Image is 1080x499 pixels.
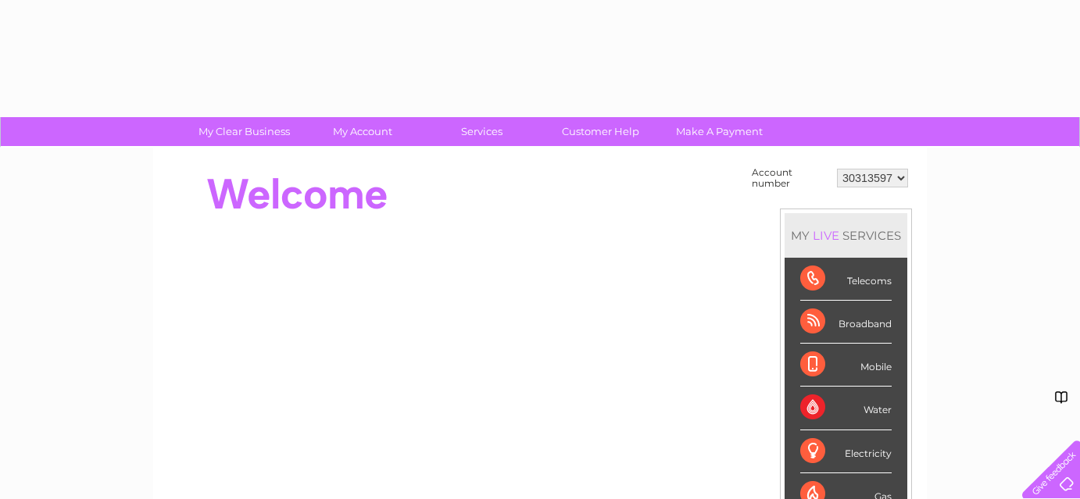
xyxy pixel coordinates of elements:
div: Telecoms [800,258,892,301]
a: My Clear Business [180,117,309,146]
div: MY SERVICES [785,213,907,258]
a: Customer Help [536,117,665,146]
div: Electricity [800,430,892,473]
div: Water [800,387,892,429]
div: LIVE [810,228,842,243]
a: My Account [299,117,427,146]
a: Make A Payment [655,117,784,146]
div: Mobile [800,344,892,387]
div: Broadband [800,301,892,344]
td: Account number [748,163,833,193]
a: Services [417,117,546,146]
